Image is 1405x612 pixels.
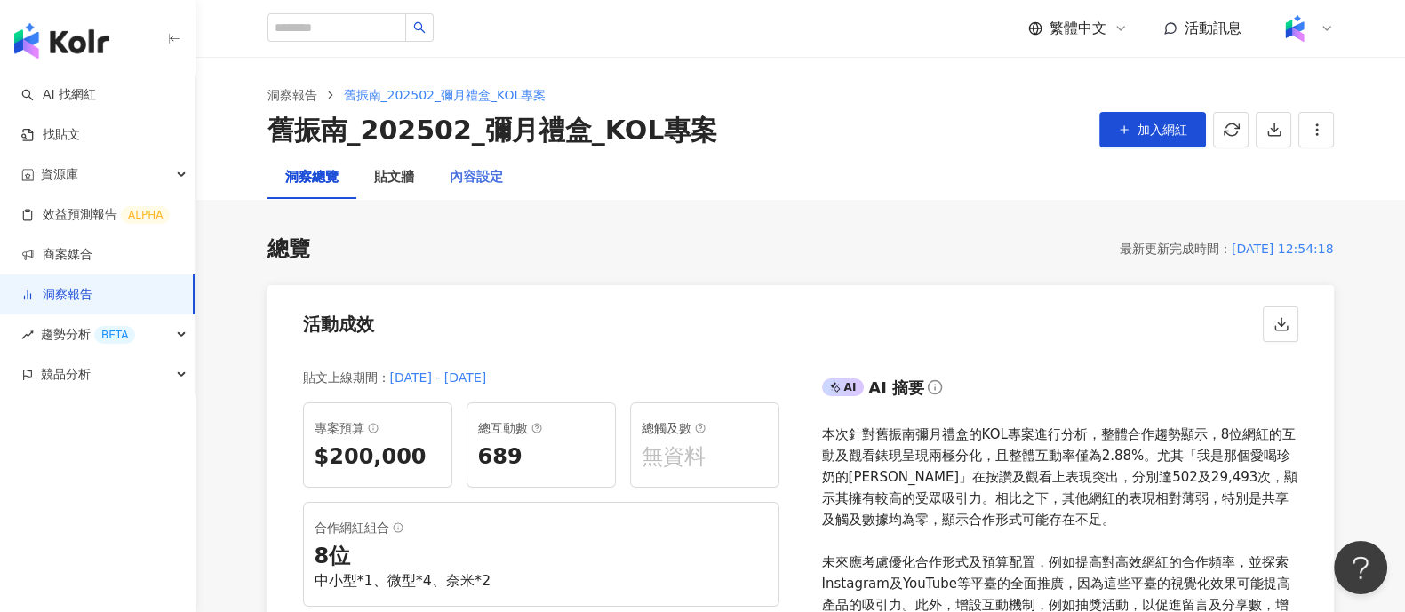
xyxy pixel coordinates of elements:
div: [DATE] 12:54:18 [1232,238,1334,259]
div: 總觸及數 [642,417,768,439]
div: AI [822,378,865,396]
a: 效益預測報告ALPHA [21,206,170,224]
div: 專案預算 [315,417,441,439]
div: BETA [94,326,135,344]
span: 舊振南_202502_彌月禮盒_KOL專案 [344,88,547,102]
a: 找貼文 [21,126,80,144]
img: Kolr%20app%20icon%20%281%29.png [1278,12,1312,45]
button: 加入網紅 [1099,112,1206,147]
a: 商案媒合 [21,246,92,264]
div: 活動成效 [303,312,374,337]
div: 貼文牆 [374,167,414,188]
div: 8 位 [315,542,768,572]
div: 中小型*1、微型*4、奈米*2 [315,571,768,591]
span: 活動訊息 [1185,20,1241,36]
div: 總覽 [267,234,310,265]
div: 舊振南_202502_彌月禮盒_KOL專案 [267,112,718,149]
span: 資源庫 [41,155,78,195]
span: 加入網紅 [1138,123,1187,137]
span: search [413,21,426,34]
div: 總互動數 [478,417,604,439]
span: 趨勢分析 [41,314,135,354]
a: 洞察報告 [264,85,321,105]
a: 洞察報告 [21,286,92,304]
div: [DATE] - [DATE] [390,367,487,388]
div: AIAI 摘要 [822,374,1298,409]
div: 洞察總覽 [285,167,339,188]
div: 689 [478,442,604,473]
span: 繁體中文 [1050,19,1106,38]
div: $200,000 [315,442,441,473]
span: rise [21,329,34,341]
iframe: Help Scout Beacon - Open [1334,541,1387,594]
div: AI 摘要 [868,377,924,399]
a: searchAI 找網紅 [21,86,96,104]
img: logo [14,23,109,59]
div: 內容設定 [450,167,503,188]
div: 最新更新完成時間 ： [1120,238,1232,259]
span: 競品分析 [41,354,91,394]
div: 無資料 [642,442,768,473]
div: 貼文上線期間 ： [303,367,390,388]
div: 合作網紅組合 [315,517,768,538]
